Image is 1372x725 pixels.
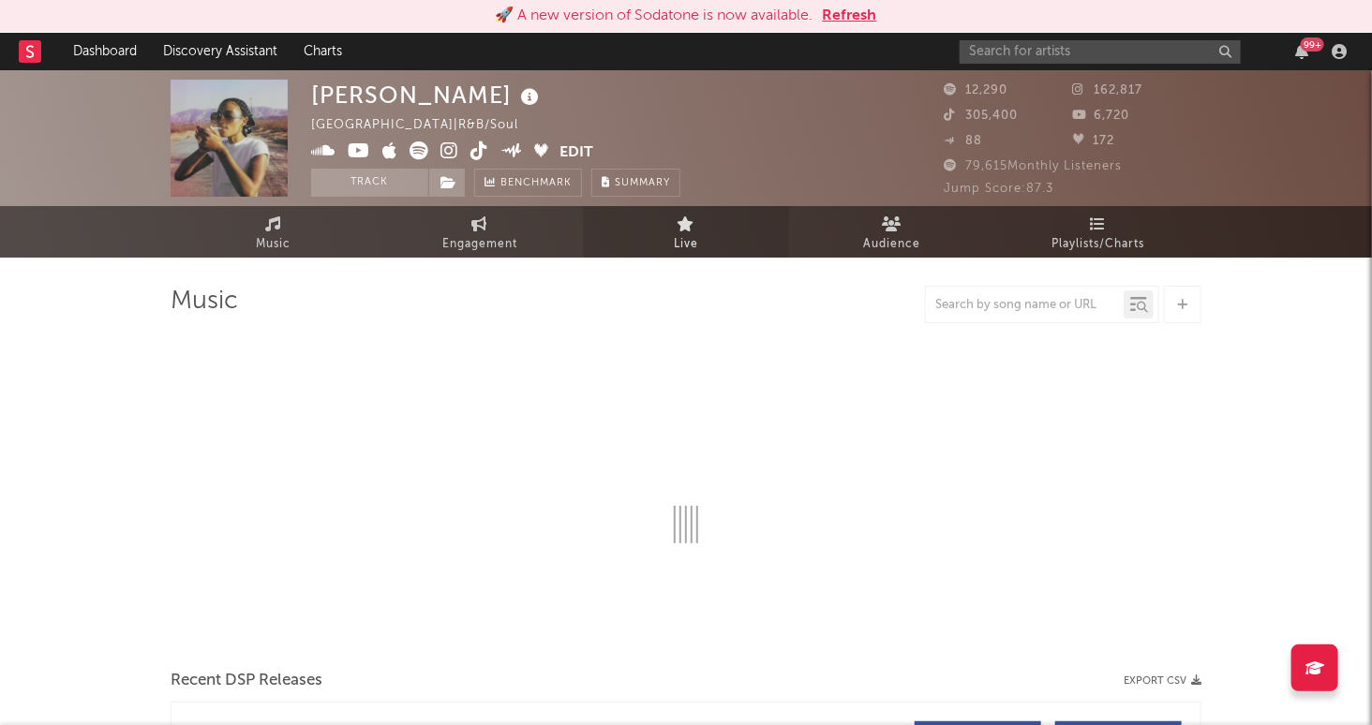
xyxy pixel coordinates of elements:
[995,206,1201,258] a: Playlists/Charts
[583,206,789,258] a: Live
[960,40,1241,64] input: Search for artists
[442,233,517,256] span: Engagement
[500,172,572,195] span: Benchmark
[674,233,698,256] span: Live
[291,33,355,70] a: Charts
[944,135,982,147] span: 88
[1073,110,1130,122] span: 6,720
[171,206,377,258] a: Music
[311,114,540,137] div: [GEOGRAPHIC_DATA] | R&B/Soul
[1073,135,1115,147] span: 172
[474,169,582,197] a: Benchmark
[1301,37,1324,52] div: 99 +
[944,160,1122,172] span: 79,615 Monthly Listeners
[1052,233,1145,256] span: Playlists/Charts
[311,169,428,197] button: Track
[926,298,1124,313] input: Search by song name or URL
[150,33,291,70] a: Discovery Assistant
[311,80,544,111] div: [PERSON_NAME]
[944,110,1018,122] span: 305,400
[257,233,291,256] span: Music
[171,670,322,692] span: Recent DSP Releases
[560,141,594,165] button: Edit
[60,33,150,70] a: Dashboard
[591,169,680,197] button: Summary
[944,84,1007,96] span: 12,290
[377,206,583,258] a: Engagement
[1073,84,1143,96] span: 162,817
[944,183,1053,195] span: Jump Score: 87.3
[864,233,921,256] span: Audience
[615,178,670,188] span: Summary
[823,5,877,27] button: Refresh
[1124,675,1201,687] button: Export CSV
[496,5,813,27] div: 🚀 A new version of Sodatone is now available.
[789,206,995,258] a: Audience
[1295,44,1308,59] button: 99+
